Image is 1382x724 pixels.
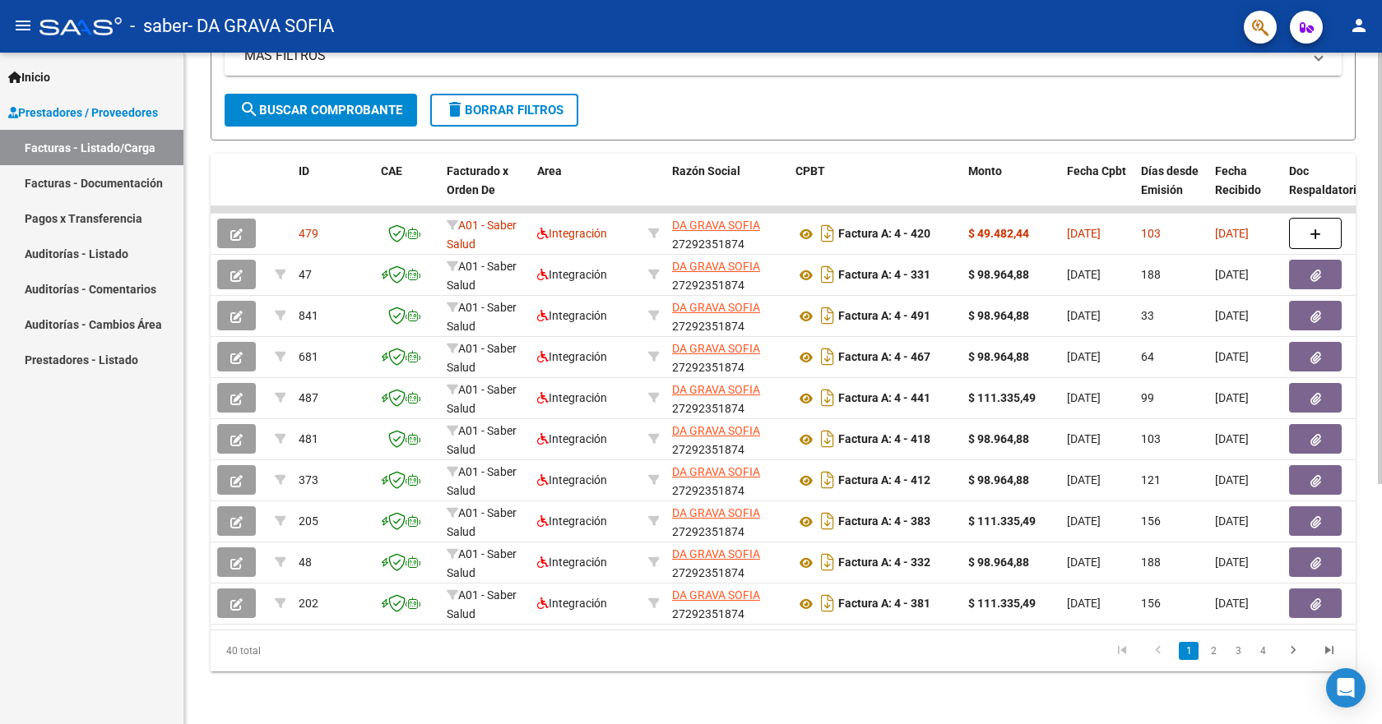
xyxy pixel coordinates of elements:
[672,424,760,437] span: DA GRAVA SOFIA
[1067,164,1126,178] span: Fecha Cpbt
[1067,309,1101,322] span: [DATE]
[1060,154,1134,226] datatable-header-cell: Fecha Cpbt
[537,164,562,178] span: Area
[1208,154,1282,226] datatable-header-cell: Fecha Recibido
[130,8,188,44] span: - saber
[1141,473,1161,487] span: 121
[672,164,740,178] span: Razón Social
[672,339,782,374] div: 27292351874
[8,68,50,86] span: Inicio
[1215,350,1249,363] span: [DATE]
[447,301,517,333] span: A01 - Saber Salud
[225,36,1342,76] mat-expansion-panel-header: MAS FILTROS
[672,588,760,602] span: DA GRAVA SOFIA
[1203,642,1223,660] a: 2
[299,391,318,404] span: 487
[447,342,517,374] span: A01 - Saber Salud
[374,154,440,226] datatable-header-cell: CAE
[968,556,1029,569] strong: $ 98.964,88
[1349,16,1369,35] mat-icon: person
[968,268,1029,281] strong: $ 98.964,88
[665,154,789,226] datatable-header-cell: Razón Social
[968,164,1002,178] span: Monto
[1289,164,1363,196] span: Doc Respaldatoria
[1141,556,1161,569] span: 188
[1215,473,1249,487] span: [DATE]
[537,556,607,569] span: Integración
[1228,642,1248,660] a: 3
[672,506,760,519] span: DA GRAVA SOFIA
[1201,637,1226,665] li: page 2
[1326,668,1366,708] div: Open Intercom Messenger
[672,504,782,538] div: 27292351874
[537,268,607,281] span: Integración
[795,164,825,178] span: CPBT
[225,94,417,127] button: Buscar Comprobante
[838,392,930,405] strong: Factura A: 4 - 441
[244,47,1302,65] mat-panel-title: MAS FILTROS
[1067,473,1101,487] span: [DATE]
[817,385,838,411] i: Descargar documento
[440,154,531,226] datatable-header-cell: Facturado x Orden De
[672,586,782,620] div: 27292351874
[1314,642,1345,660] a: go to last page
[1067,556,1101,569] span: [DATE]
[299,514,318,528] span: 205
[968,597,1036,610] strong: $ 111.335,49
[968,514,1036,528] strong: $ 111.335,49
[962,154,1060,226] datatable-header-cell: Monto
[381,164,402,178] span: CAE
[672,257,782,292] div: 27292351874
[1215,556,1249,569] span: [DATE]
[1141,268,1161,281] span: 188
[1215,164,1261,196] span: Fecha Recibido
[1215,268,1249,281] span: [DATE]
[1278,642,1309,660] a: go to next page
[672,298,782,333] div: 27292351874
[537,391,607,404] span: Integración
[299,309,318,322] span: 841
[1215,309,1249,322] span: [DATE]
[537,432,607,445] span: Integración
[537,473,607,487] span: Integración
[817,467,838,493] i: Descargar documento
[838,228,930,241] strong: Factura A: 4 - 420
[299,164,309,178] span: ID
[1067,227,1101,240] span: [DATE]
[817,302,838,329] i: Descargar documento
[838,474,930,487] strong: Factura A: 4 - 412
[1215,514,1249,528] span: [DATE]
[817,220,838,247] i: Descargar documento
[537,227,607,240] span: Integración
[445,99,465,119] mat-icon: delete
[672,465,760,478] span: DA GRAVA SOFIA
[838,310,930,323] strong: Factura A: 4 - 491
[817,590,838,616] i: Descargar documento
[672,545,782,579] div: 27292351874
[531,154,642,226] datatable-header-cell: Area
[1067,391,1101,404] span: [DATE]
[1106,642,1138,660] a: go to first page
[447,424,517,456] span: A01 - Saber Salud
[188,8,334,44] span: - DA GRAVA SOFIA
[299,268,312,281] span: 47
[1067,268,1101,281] span: [DATE]
[672,260,760,273] span: DA GRAVA SOFIA
[447,164,508,196] span: Facturado x Orden De
[838,433,930,446] strong: Factura A: 4 - 418
[1141,391,1154,404] span: 99
[537,350,607,363] span: Integración
[1067,514,1101,528] span: [DATE]
[838,515,930,528] strong: Factura A: 4 - 383
[1141,514,1161,528] span: 156
[211,630,437,671] div: 40 total
[672,547,760,560] span: DA GRAVA SOFIA
[1134,154,1208,226] datatable-header-cell: Días desde Emisión
[1176,637,1201,665] li: page 1
[838,351,930,364] strong: Factura A: 4 - 467
[1143,642,1174,660] a: go to previous page
[447,383,517,415] span: A01 - Saber Salud
[447,219,517,251] span: A01 - Saber Salud
[672,463,782,497] div: 27292351874
[8,104,158,122] span: Prestadores / Proveedores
